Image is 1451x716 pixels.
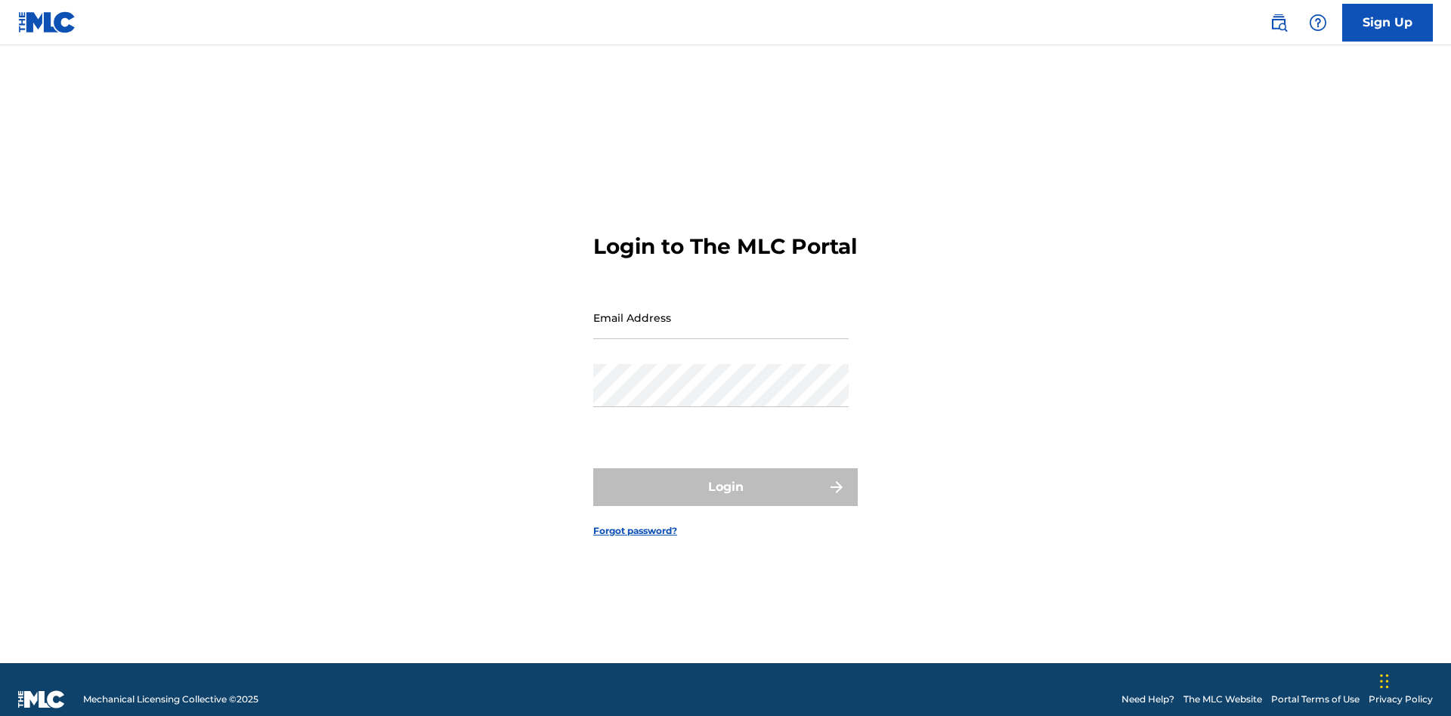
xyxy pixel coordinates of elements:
span: Mechanical Licensing Collective © 2025 [83,693,258,706]
a: Privacy Policy [1369,693,1433,706]
a: Need Help? [1122,693,1174,706]
a: Public Search [1264,8,1294,38]
a: Sign Up [1342,4,1433,42]
a: The MLC Website [1183,693,1262,706]
a: Portal Terms of Use [1271,693,1360,706]
iframe: Chat Widget [1375,643,1451,716]
div: Drag [1380,659,1389,704]
img: help [1309,14,1327,32]
h3: Login to The MLC Portal [593,233,857,260]
img: search [1270,14,1288,32]
img: MLC Logo [18,11,76,33]
img: logo [18,690,65,708]
a: Forgot password? [593,524,677,538]
div: Help [1303,8,1333,38]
